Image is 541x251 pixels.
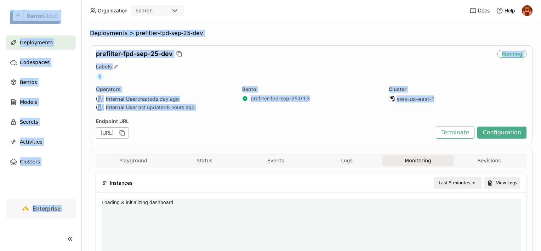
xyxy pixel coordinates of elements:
button: View Logs [484,177,520,189]
a: Enterprise [6,199,76,218]
button: Configuration [477,127,526,139]
a: Bentos [6,75,76,89]
strong: Internal User [106,96,137,102]
span: Enterprise [33,205,61,212]
div: IU [96,104,103,111]
span: Organization [98,7,127,14]
a: Clusters [6,155,76,169]
div: Running [497,50,526,58]
button: Events [240,155,311,166]
span: Docs [478,7,490,14]
div: [URL] [96,127,129,139]
a: Codespaces [6,55,76,69]
div: Help [496,7,515,14]
span: Logs [341,157,352,164]
div: Cluster [389,86,526,93]
div: soaren [136,7,153,14]
img: h0akoisn5opggd859j2zve66u2a2 [522,5,533,16]
div: IU [96,96,103,102]
span: Help [505,7,515,14]
button: Status [169,155,240,166]
span: Models [20,98,37,106]
button: Monitoring [382,155,454,166]
span: Deployments [90,30,127,37]
span: Codespaces [20,58,50,67]
span: > [127,30,136,37]
span: Bentos [20,78,37,87]
div: Internal User [96,95,103,102]
a: prefilter-fpd-sep-25:0.1.3 [251,95,310,102]
a: Activities [6,135,76,149]
a: Docs [469,7,490,14]
div: Internal User [96,104,103,111]
span: + [96,73,104,80]
input: Selected soaren. [153,7,154,15]
span: prefilter-fpd-sep-25-dev [96,50,173,58]
button: Playground [98,155,169,166]
span: a day ago [155,96,179,102]
div: Endpoint URL [96,118,432,124]
button: Terminate [436,127,474,139]
span: Activities [20,138,42,146]
div: last updated [96,104,234,111]
span: Secrets [20,118,38,126]
span: 8 hours ago [167,104,194,111]
a: Models [6,95,76,109]
img: logo [10,10,61,24]
strong: Internal User [106,104,137,111]
span: aws-us-east-1 [397,95,434,102]
div: Operators [96,86,234,93]
a: Secrets [6,115,76,129]
svg: open [471,180,477,186]
span: Instances [110,179,133,187]
span: Deployments [20,38,53,47]
nav: Breadcrumbs navigation [90,30,533,37]
div: Labels [96,63,526,70]
button: Revisions [454,155,525,166]
a: Deployments [6,35,76,50]
span: Clusters [20,157,40,166]
div: Last 5 minutes [439,179,470,186]
h6: Request Latency [0,2,44,10]
div: created [96,95,234,102]
span: prefilter-fpd-sep-25-dev [136,30,203,37]
div: Bento [242,86,380,93]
